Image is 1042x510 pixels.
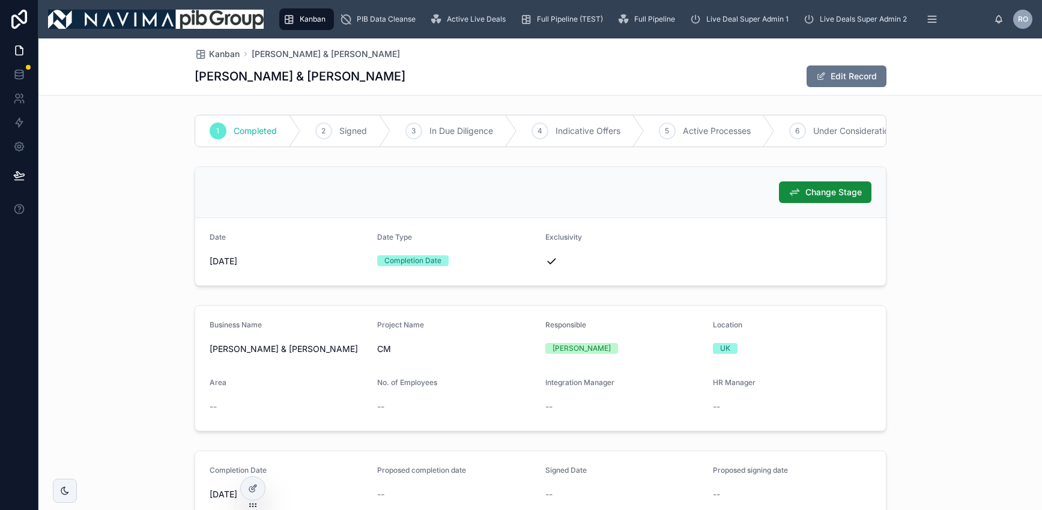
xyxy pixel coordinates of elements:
[300,14,326,24] span: Kanban
[713,466,788,475] span: Proposed signing date
[553,343,611,354] div: [PERSON_NAME]
[210,232,226,241] span: Date
[683,125,751,137] span: Active Processes
[234,125,277,137] span: Completed
[545,232,582,241] span: Exclusivity
[713,401,720,413] span: --
[545,488,553,500] span: --
[195,48,240,60] a: Kanban
[634,14,675,24] span: Full Pipeline
[279,8,334,30] a: Kanban
[210,320,262,329] span: Business Name
[336,8,424,30] a: PIB Data Cleanse
[1018,14,1028,24] span: RO
[799,8,915,30] a: Live Deals Super Admin 2
[686,8,797,30] a: Live Deal Super Admin 1
[48,10,264,29] img: App logo
[384,255,441,266] div: Completion Date
[556,125,620,137] span: Indicative Offers
[377,378,437,387] span: No. of Employees
[545,466,587,475] span: Signed Date
[516,8,611,30] a: Full Pipeline (TEST)
[813,125,894,137] span: Under Consideration
[377,401,384,413] span: --
[720,343,730,354] div: UK
[429,125,493,137] span: In Due Diligence
[706,14,789,24] span: Live Deal Super Admin 1
[252,48,400,60] a: [PERSON_NAME] & [PERSON_NAME]
[537,14,603,24] span: Full Pipeline (TEST)
[713,488,720,500] span: --
[447,14,506,24] span: Active Live Deals
[545,401,553,413] span: --
[377,488,384,500] span: --
[545,320,586,329] span: Responsible
[377,343,536,355] span: CM
[216,126,219,136] span: 1
[377,232,412,241] span: Date Type
[377,466,466,475] span: Proposed completion date
[411,126,416,136] span: 3
[210,488,368,500] span: [DATE]
[210,466,267,475] span: Completion Date
[779,181,871,203] button: Change Stage
[426,8,514,30] a: Active Live Deals
[195,68,405,85] h1: [PERSON_NAME] & [PERSON_NAME]
[805,186,862,198] span: Change Stage
[377,320,424,329] span: Project Name
[209,48,240,60] span: Kanban
[614,8,683,30] a: Full Pipeline
[210,378,226,387] span: Area
[545,378,614,387] span: Integration Manager
[665,126,669,136] span: 5
[321,126,326,136] span: 2
[713,378,756,387] span: HR Manager
[357,14,416,24] span: PIB Data Cleanse
[538,126,542,136] span: 4
[339,125,367,137] span: Signed
[210,343,368,355] span: [PERSON_NAME] & [PERSON_NAME]
[795,126,799,136] span: 6
[807,65,886,87] button: Edit Record
[820,14,907,24] span: Live Deals Super Admin 2
[210,401,217,413] span: --
[273,6,994,32] div: scrollable content
[210,255,368,267] span: [DATE]
[713,320,742,329] span: Location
